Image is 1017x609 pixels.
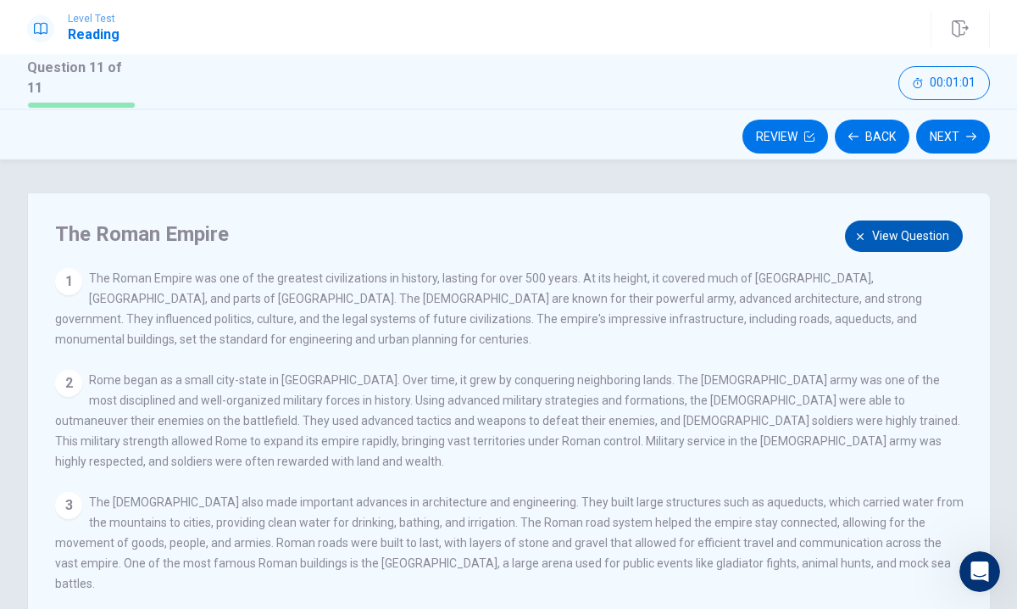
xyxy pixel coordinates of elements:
[898,66,990,100] button: 00:01:01
[113,453,225,521] button: Messages
[269,495,296,507] span: Help
[35,415,284,450] div: CEFR Level Test Structure and Scoring System
[930,76,975,90] span: 00:01:01
[55,221,959,248] h4: The Roman Empire
[55,373,960,468] span: Rome began as a small city-state in [GEOGRAPHIC_DATA]. Over time, it grew by conquering neighbori...
[835,120,909,154] button: Back
[25,367,314,401] button: Search for help
[55,370,82,397] div: 2
[742,120,828,154] button: Review
[37,495,75,507] span: Home
[27,58,136,98] h1: Question 11 of 11
[55,271,922,346] span: The Roman Empire was one of the greatest civilizations in history, lasting for over 500 years. At...
[845,221,963,252] button: View question
[25,408,314,457] div: CEFR Level Test Structure and Scoring System
[141,495,199,507] span: Messages
[17,287,322,351] div: Ask a questionAI Agent and team can helpProfile image for Fin
[264,309,284,329] img: Profile image for Fin
[34,120,305,236] p: Hey [PERSON_NAME]. Welcome to EduSynch!
[55,495,964,590] span: The [DEMOGRAPHIC_DATA] also made important advances in architecture and engineering. They built l...
[35,301,257,319] div: Ask a question
[35,319,257,337] div: AI Agent and team can help
[226,453,339,521] button: Help
[34,236,305,265] p: How can we help?
[959,551,1000,592] iframe: Intercom live chat
[872,226,949,247] span: View question
[55,268,82,295] div: 1
[68,25,119,45] h1: Reading
[55,492,82,519] div: 3
[916,120,990,154] button: Next
[68,13,119,25] span: Level Test
[35,376,137,394] span: Search for help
